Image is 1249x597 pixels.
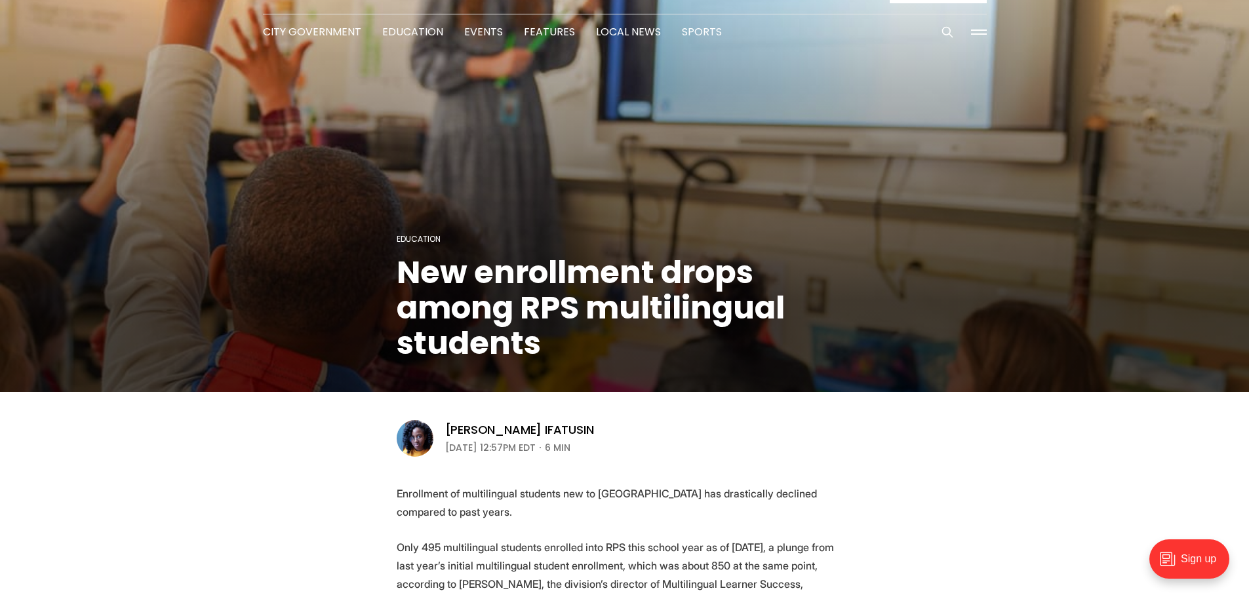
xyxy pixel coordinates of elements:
iframe: portal-trigger [1138,533,1249,597]
a: [PERSON_NAME] Ifatusin [445,422,594,438]
img: Victoria A. Ifatusin [397,420,433,457]
time: [DATE] 12:57PM EDT [445,440,536,455]
a: City Government [263,24,361,39]
a: Education [397,233,441,244]
button: Search this site [938,22,957,42]
a: Events [464,24,503,39]
a: Features [524,24,575,39]
a: Education [382,24,443,39]
a: Local News [596,24,661,39]
h1: New enrollment drops among RPS multilingual students [397,255,853,361]
span: 6 min [545,440,570,455]
p: Enrollment of multilingual students new to [GEOGRAPHIC_DATA] has drastically declined compared to... [397,484,853,521]
a: Sports [682,24,722,39]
